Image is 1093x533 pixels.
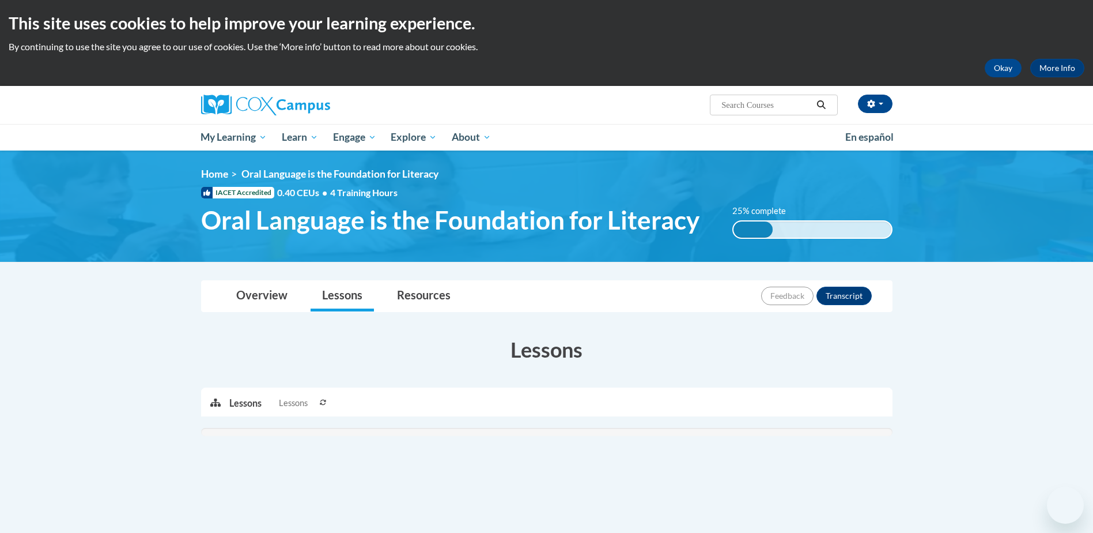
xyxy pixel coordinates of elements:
img: Cox Campus [201,95,330,115]
a: Learn [274,124,326,151]
a: Lessons [311,281,374,311]
a: Home [201,168,228,180]
div: 25% complete [733,222,773,238]
span: 0.40 CEUs [277,186,330,199]
label: 25% complete [732,205,799,217]
span: En español [845,131,894,143]
input: Search Courses [720,98,812,112]
button: Account Settings [858,95,892,113]
a: Engage [326,124,384,151]
span: Oral Language is the Foundation for Literacy [241,168,438,180]
a: About [444,124,498,151]
span: • [322,187,327,198]
span: Engage [333,130,376,144]
a: More Info [1030,59,1084,77]
button: Search [812,98,830,112]
span: Oral Language is the Foundation for Literacy [201,205,699,235]
p: Lessons [229,397,262,410]
a: En español [838,125,901,149]
span: About [452,130,491,144]
iframe: Button to launch messaging window [1047,487,1084,524]
span: My Learning [201,130,267,144]
h3: Lessons [201,335,892,364]
a: Cox Campus [201,95,420,115]
a: Overview [225,281,299,311]
p: By continuing to use the site you agree to our use of cookies. Use the ‘More info’ button to read... [9,40,1084,53]
button: Okay [985,59,1022,77]
a: My Learning [194,124,275,151]
a: Resources [385,281,462,311]
span: Explore [391,130,437,144]
span: Learn [282,130,318,144]
div: Main menu [184,124,910,151]
span: Lessons [279,397,308,410]
span: 4 Training Hours [330,187,398,198]
a: Explore [383,124,444,151]
span: IACET Accredited [201,187,274,198]
h2: This site uses cookies to help improve your learning experience. [9,12,1084,35]
button: Feedback [761,287,814,305]
button: Transcript [816,287,872,305]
